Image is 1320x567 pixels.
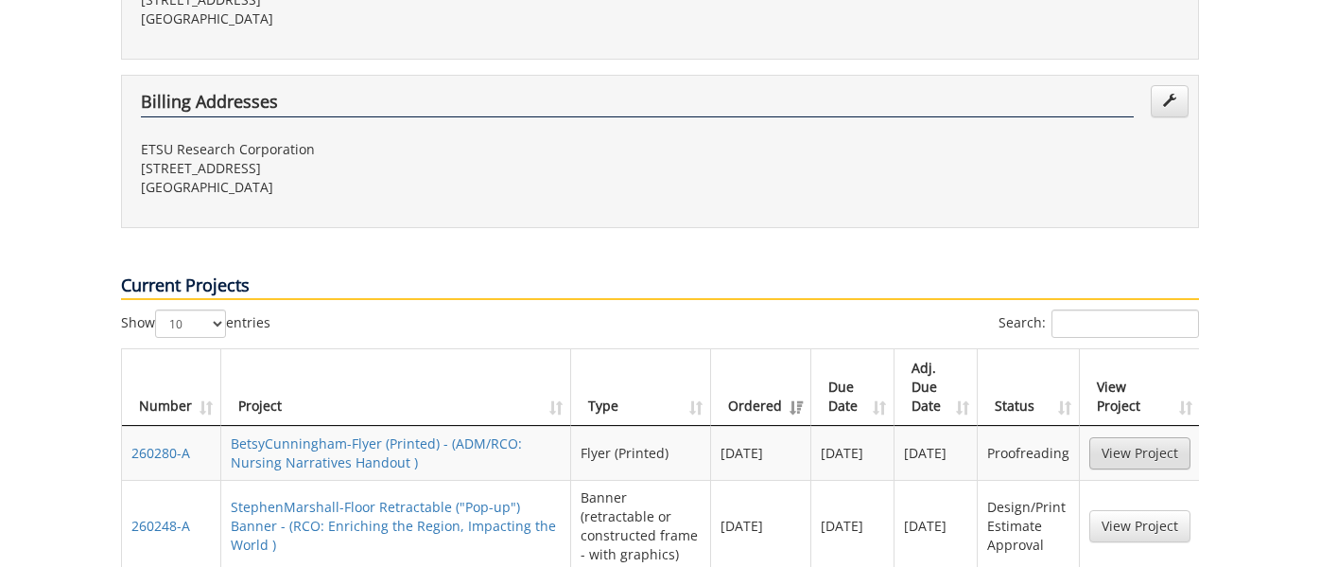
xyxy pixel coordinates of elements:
[231,434,522,471] a: BetsyCunningham-Flyer (Printed) - (ADM/RCO: Nursing Narratives Handout )
[121,274,1199,300] p: Current Projects
[894,349,978,426] th: Adj. Due Date: activate to sort column ascending
[1080,349,1200,426] th: View Project: activate to sort column ascending
[141,93,1134,117] h4: Billing Addresses
[711,349,811,426] th: Ordered: activate to sort column ascending
[231,498,556,554] a: StephenMarshall-Floor Retractable ("Pop-up") Banner - (RCO: Enriching the Region, Impacting the W...
[141,159,646,178] p: [STREET_ADDRESS]
[1151,85,1189,117] a: Edit Addresses
[131,444,190,462] a: 260280-A
[131,517,190,535] a: 260248-A
[999,310,1199,338] label: Search:
[121,310,270,338] label: Show entries
[1089,510,1190,542] a: View Project
[978,426,1080,480] td: Proofreading
[571,349,711,426] th: Type: activate to sort column ascending
[155,310,226,338] select: Showentries
[141,9,646,28] p: [GEOGRAPHIC_DATA]
[141,178,646,197] p: [GEOGRAPHIC_DATA]
[141,140,646,159] p: ETSU Research Corporation
[894,426,978,480] td: [DATE]
[811,349,894,426] th: Due Date: activate to sort column ascending
[221,349,571,426] th: Project: activate to sort column ascending
[1051,310,1199,338] input: Search:
[122,349,221,426] th: Number: activate to sort column ascending
[1089,437,1190,470] a: View Project
[571,426,711,480] td: Flyer (Printed)
[811,426,894,480] td: [DATE]
[711,426,811,480] td: [DATE]
[978,349,1080,426] th: Status: activate to sort column ascending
